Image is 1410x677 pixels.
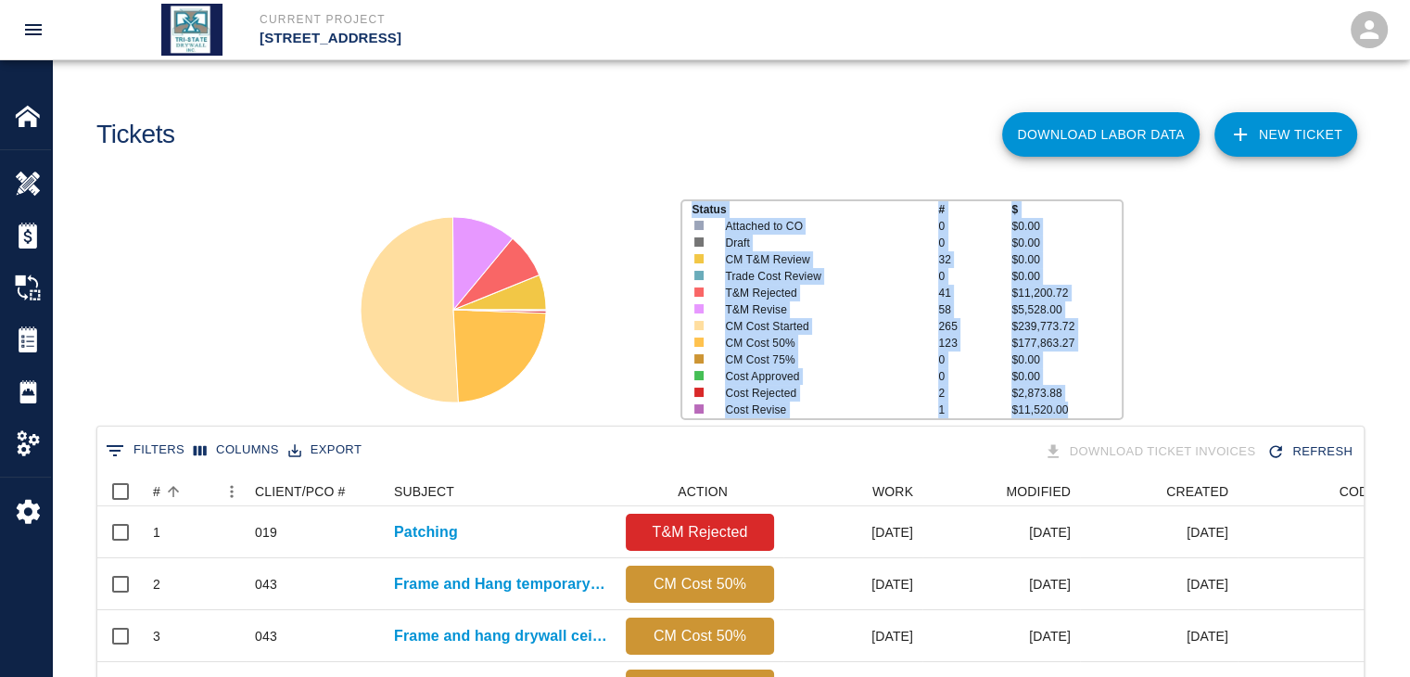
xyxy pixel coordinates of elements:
[1214,112,1357,157] a: NEW TICKET
[1317,588,1410,677] iframe: Chat Widget
[144,477,246,506] div: #
[218,478,246,505] button: Menu
[783,558,922,610] div: [DATE]
[1040,436,1264,468] div: Tickets download in groups of 15
[725,351,917,368] p: CM Cost 75%
[725,385,917,402] p: Cost Rejected
[1080,477,1238,506] div: CREATED
[153,477,160,506] div: #
[160,479,186,505] button: Sort
[1011,201,1121,218] p: $
[255,627,277,645] div: 043
[1011,318,1121,335] p: $239,773.72
[938,301,1011,318] p: 58
[692,201,938,218] p: Status
[1002,112,1200,157] button: Download Labor Data
[938,201,1011,218] p: #
[633,625,767,647] p: CM Cost 50%
[189,436,284,465] button: Select columns
[394,625,607,647] a: Frame and hang drywall ceiling in [PERSON_NAME] [PERSON_NAME] conference room....
[1011,268,1121,285] p: $0.00
[255,575,277,594] div: 043
[1011,218,1121,235] p: $0.00
[394,477,454,506] div: SUBJECT
[922,477,1080,506] div: MODIFIED
[385,477,616,506] div: SUBJECT
[678,477,728,506] div: ACTION
[1011,402,1121,418] p: $11,520.00
[255,477,346,506] div: CLIENT/PCO #
[922,610,1080,662] div: [DATE]
[1011,285,1121,301] p: $11,200.72
[725,318,917,335] p: CM Cost Started
[1011,351,1121,368] p: $0.00
[1011,335,1121,351] p: $177,863.27
[938,351,1011,368] p: 0
[260,28,806,49] p: [STREET_ADDRESS]
[284,436,366,465] button: Export
[633,573,767,595] p: CM Cost 50%
[1011,251,1121,268] p: $0.00
[725,402,917,418] p: Cost Revise
[783,477,922,506] div: WORK
[938,402,1011,418] p: 1
[938,251,1011,268] p: 32
[938,285,1011,301] p: 41
[872,477,913,506] div: WORK
[1080,506,1238,558] div: [DATE]
[153,523,160,542] div: 1
[938,385,1011,402] p: 2
[153,627,160,645] div: 3
[153,575,160,594] div: 2
[922,558,1080,610] div: [DATE]
[1263,436,1360,468] div: Refresh the list
[394,573,607,595] a: Frame and Hang temporary wall at [PERSON_NAME] [PERSON_NAME] conference room....
[725,268,917,285] p: Trade Cost Review
[1080,610,1238,662] div: [DATE]
[938,318,1011,335] p: 265
[616,477,783,506] div: ACTION
[725,335,917,351] p: CM Cost 50%
[938,218,1011,235] p: 0
[1011,235,1121,251] p: $0.00
[783,610,922,662] div: [DATE]
[725,368,917,385] p: Cost Approved
[938,235,1011,251] p: 0
[1011,301,1121,318] p: $5,528.00
[1011,385,1121,402] p: $2,873.88
[1166,477,1228,506] div: CREATED
[1080,558,1238,610] div: [DATE]
[1339,477,1386,506] div: CODES
[725,285,917,301] p: T&M Rejected
[260,11,806,28] p: Current Project
[1238,477,1395,506] div: CODES
[11,7,56,52] button: open drawer
[783,506,922,558] div: [DATE]
[96,120,175,150] h1: Tickets
[633,521,767,543] p: T&M Rejected
[161,4,222,56] img: Tri State Drywall
[725,235,917,251] p: Draft
[394,521,458,543] a: Patching
[922,506,1080,558] div: [DATE]
[1263,436,1360,468] button: Refresh
[938,368,1011,385] p: 0
[1006,477,1071,506] div: MODIFIED
[938,335,1011,351] p: 123
[938,268,1011,285] p: 0
[725,251,917,268] p: CM T&M Review
[725,218,917,235] p: Attached to CO
[101,436,189,466] button: Show filters
[246,477,385,506] div: CLIENT/PCO #
[255,523,277,542] div: 019
[725,301,917,318] p: T&M Revise
[1011,368,1121,385] p: $0.00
